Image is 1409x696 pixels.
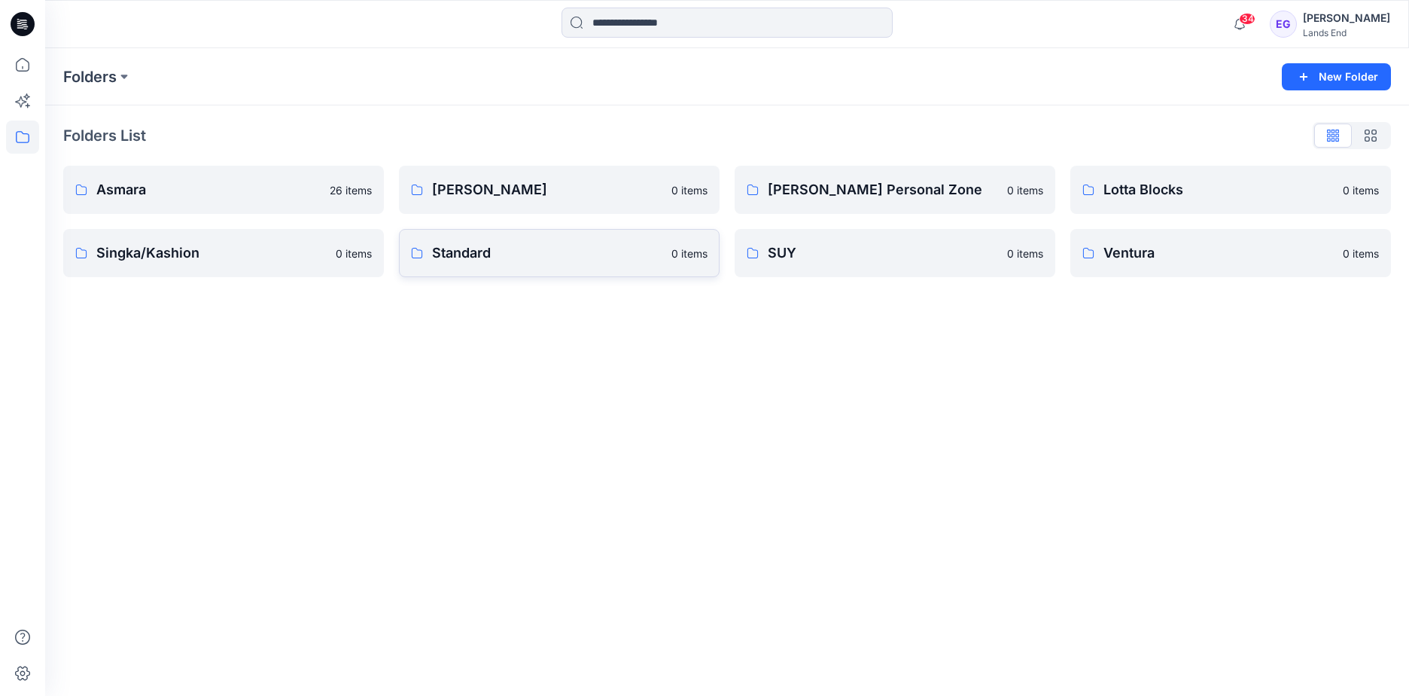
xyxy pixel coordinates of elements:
a: [PERSON_NAME] Personal Zone0 items [735,166,1055,214]
a: Lotta Blocks0 items [1070,166,1391,214]
p: Asmara [96,179,321,200]
div: Lands End [1303,27,1390,38]
p: Singka/Kashion [96,243,327,264]
p: 0 items [1007,182,1043,198]
p: 0 items [1343,246,1379,261]
p: 0 items [671,182,708,198]
p: Standard [432,243,662,264]
p: Lotta Blocks [1103,179,1334,200]
p: 0 items [1007,246,1043,261]
p: Folders List [63,124,146,147]
p: SUY [768,243,998,264]
button: New Folder [1282,63,1391,90]
div: EG [1270,11,1297,38]
a: Asmara26 items [63,166,384,214]
p: Ventura [1103,243,1334,264]
a: Folders [63,66,117,87]
p: 26 items [330,182,372,198]
a: Singka/Kashion0 items [63,229,384,277]
p: [PERSON_NAME] [432,179,662,200]
p: [PERSON_NAME] Personal Zone [768,179,998,200]
p: 0 items [1343,182,1379,198]
p: 0 items [336,246,372,261]
p: 0 items [671,246,708,261]
span: 34 [1239,13,1255,25]
div: [PERSON_NAME] [1303,9,1390,27]
a: [PERSON_NAME]0 items [399,166,720,214]
a: Ventura0 items [1070,229,1391,277]
a: Standard0 items [399,229,720,277]
a: SUY0 items [735,229,1055,277]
